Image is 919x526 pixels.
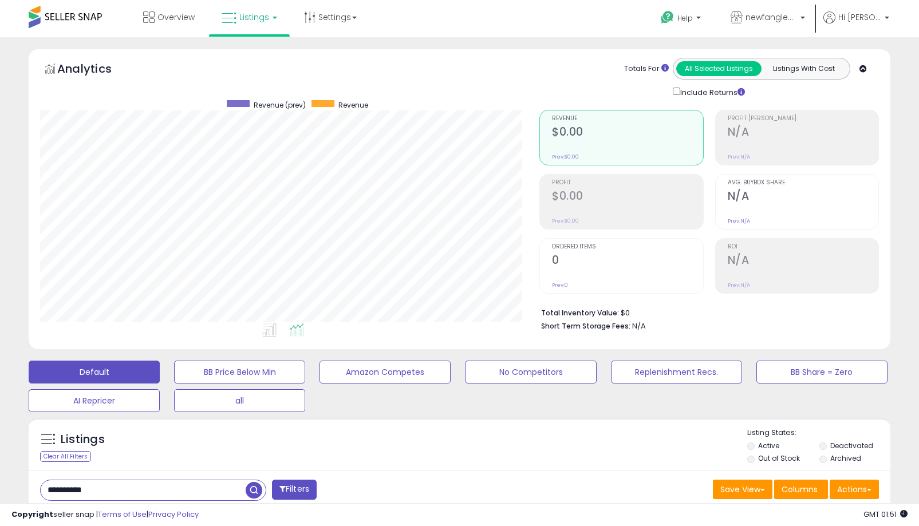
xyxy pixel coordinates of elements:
a: Privacy Policy [148,509,199,520]
h2: N/A [728,254,878,269]
span: N/A [632,321,646,331]
span: Profit [552,180,703,186]
button: No Competitors [465,361,596,383]
h2: $0.00 [552,125,703,141]
small: Prev: N/A [728,282,750,288]
span: Overview [157,11,195,23]
button: Filters [272,480,317,500]
label: Active [758,441,779,450]
span: Help [677,13,693,23]
p: Listing States: [747,428,890,438]
button: Default [29,361,160,383]
div: seller snap | | [11,509,199,520]
div: Clear All Filters [40,451,91,462]
li: $0 [541,305,870,319]
h2: $0.00 [552,189,703,205]
small: Prev: 0 [552,282,568,288]
h2: 0 [552,254,703,269]
button: BB Share = Zero [756,361,888,383]
button: Listings With Cost [761,61,846,76]
h5: Analytics [57,61,134,80]
h5: Listings [61,432,105,448]
button: Amazon Competes [320,361,451,383]
button: Replenishment Recs. [611,361,742,383]
label: Out of Stock [758,453,800,463]
button: Columns [774,480,828,499]
label: Deactivated [830,441,873,450]
a: Help [652,2,712,37]
span: Revenue [338,100,368,110]
button: AI Repricer [29,389,160,412]
button: Actions [830,480,879,499]
span: Avg. Buybox Share [728,180,878,186]
button: Save View [713,480,772,499]
span: 2025-08-17 01:51 GMT [863,509,908,520]
a: Terms of Use [98,509,147,520]
label: Archived [830,453,861,463]
small: Prev: N/A [728,217,750,224]
h2: N/A [728,125,878,141]
small: Prev: $0.00 [552,153,579,160]
span: Listings [239,11,269,23]
span: Ordered Items [552,244,703,250]
button: BB Price Below Min [174,361,305,383]
span: Revenue (prev) [254,100,306,110]
span: Revenue [552,116,703,122]
small: Prev: $0.00 [552,217,579,224]
div: Include Returns [664,85,759,98]
i: Get Help [660,10,675,25]
a: Hi [PERSON_NAME] [823,11,889,37]
small: Prev: N/A [728,153,750,160]
button: All Selected Listings [676,61,762,76]
h2: N/A [728,189,878,205]
b: Short Term Storage Fees: [541,321,630,331]
div: Totals For [624,64,669,74]
span: newfangled networks [746,11,797,23]
span: Profit [PERSON_NAME] [728,116,878,122]
strong: Copyright [11,509,53,520]
span: Hi [PERSON_NAME] [838,11,881,23]
span: Columns [782,484,818,495]
b: Total Inventory Value: [541,308,619,318]
button: all [174,389,305,412]
span: ROI [728,244,878,250]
